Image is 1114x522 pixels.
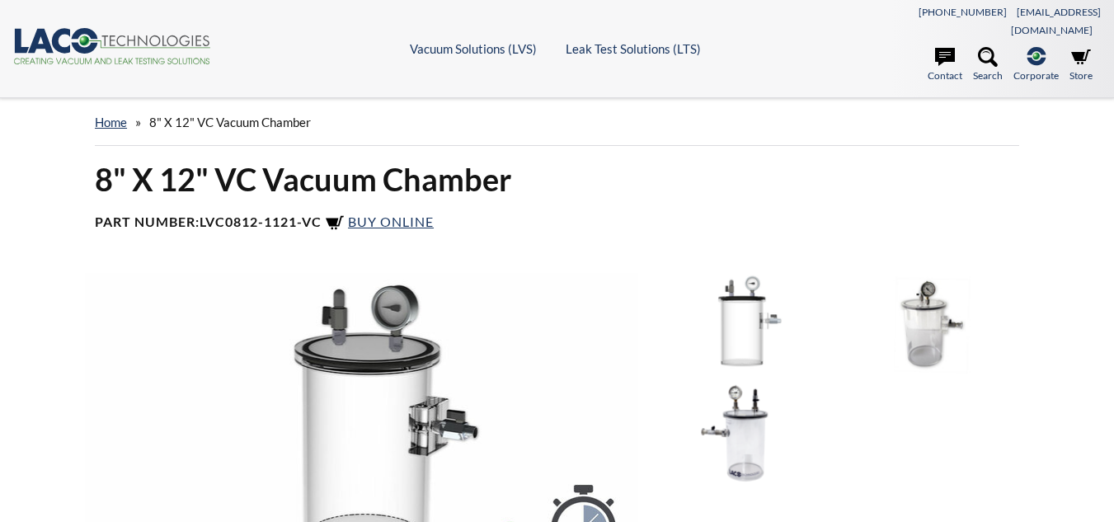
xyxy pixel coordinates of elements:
img: LVC08012-1121-VC front view [651,273,832,374]
b: LVC0812-1121-VC [200,214,322,229]
span: Buy Online [348,214,434,229]
a: Vacuum Solutions (LVS) [410,41,537,56]
a: home [95,115,127,129]
img: LVC08012-1121-VC, front view [840,273,1021,374]
a: Contact [928,47,962,83]
a: Leak Test Solutions (LTS) [566,41,701,56]
img: 8" X 12" VC Vacuum Chamber [651,382,832,483]
h4: Part Number: [95,214,1019,233]
div: » [95,99,1019,146]
h1: 8" X 12" VC Vacuum Chamber [95,159,1019,200]
span: Corporate [1013,68,1059,83]
a: [PHONE_NUMBER] [919,6,1007,18]
a: [EMAIL_ADDRESS][DOMAIN_NAME] [1011,6,1101,36]
span: 8" X 12" VC Vacuum Chamber [149,115,311,129]
a: Buy Online [325,214,434,229]
a: Store [1069,47,1093,83]
a: Search [973,47,1003,83]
